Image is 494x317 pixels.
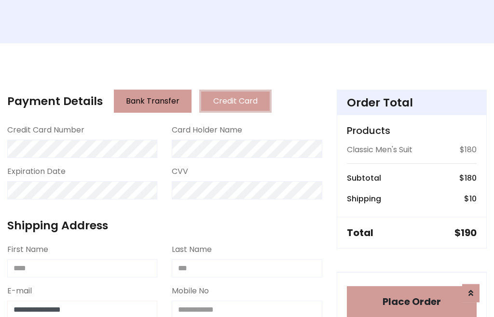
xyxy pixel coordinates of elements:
h4: Order Total [347,96,477,109]
span: 180 [465,172,477,184]
h6: Shipping [347,194,381,203]
label: E-mail [7,285,32,297]
button: Bank Transfer [114,90,192,113]
span: 190 [461,226,477,239]
label: Card Holder Name [172,124,242,136]
p: $180 [460,144,477,156]
h4: Payment Details [7,94,103,108]
label: Mobile No [172,285,209,297]
button: Credit Card [199,90,272,113]
button: Place Order [347,286,477,317]
h4: Shipping Address [7,219,322,232]
h5: Products [347,125,477,136]
label: CVV [172,166,188,177]
span: 10 [469,193,477,204]
h5: Total [347,227,373,238]
h6: Subtotal [347,173,381,183]
label: First Name [7,244,48,255]
h5: $ [454,227,477,238]
p: Classic Men's Suit [347,144,412,156]
h6: $ [459,173,477,183]
label: Last Name [172,244,212,255]
h6: $ [464,194,477,203]
label: Credit Card Number [7,124,84,136]
label: Expiration Date [7,166,66,177]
